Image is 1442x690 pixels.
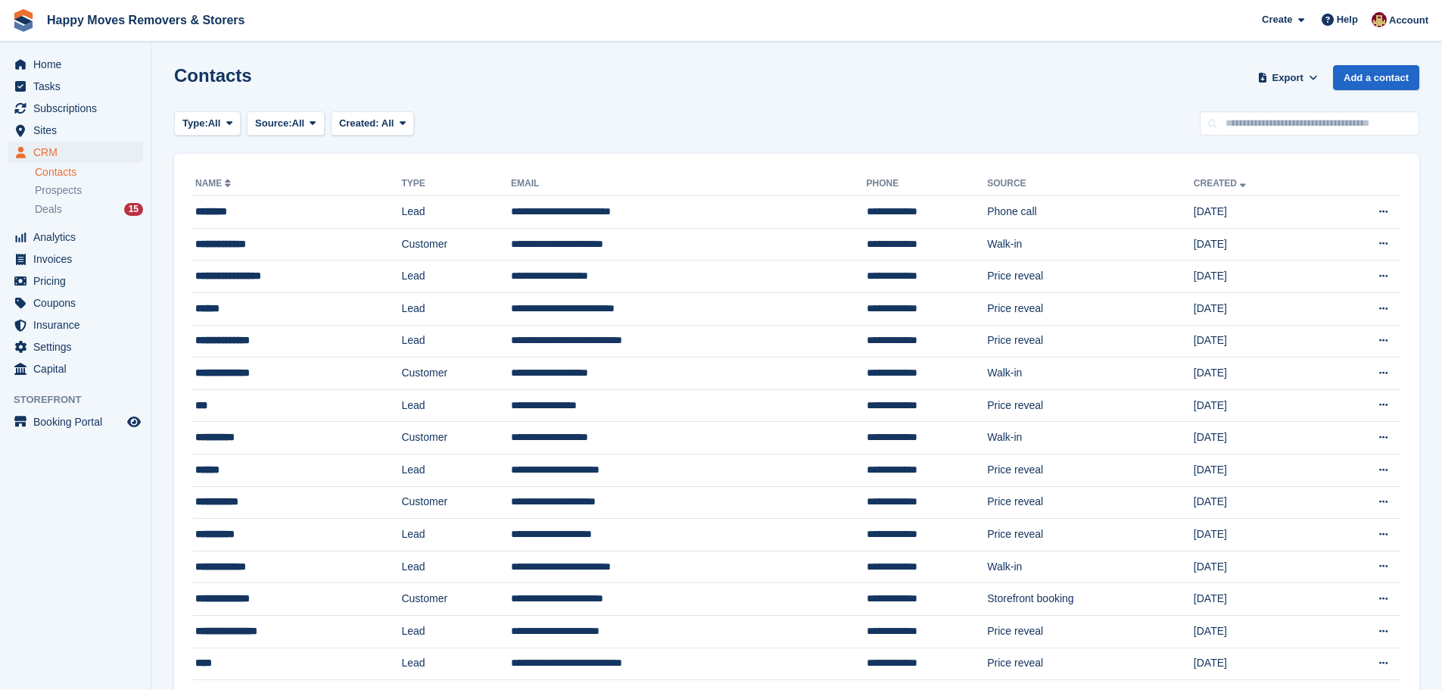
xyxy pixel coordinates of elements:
a: menu [8,336,143,357]
span: All [382,117,394,129]
td: [DATE] [1194,389,1325,422]
a: menu [8,314,143,336]
td: Lead [401,454,511,486]
a: Contacts [35,165,143,180]
span: Booking Portal [33,411,124,432]
span: All [208,116,221,131]
img: Steven Fry [1372,12,1387,27]
td: Walk-in [987,357,1194,390]
th: Phone [867,172,988,196]
span: Deals [35,202,62,217]
td: Price reveal [987,615,1194,648]
td: [DATE] [1194,615,1325,648]
a: menu [8,142,143,163]
td: [DATE] [1194,228,1325,261]
span: Help [1337,12,1358,27]
a: Created [1194,178,1249,189]
span: Create [1262,12,1292,27]
a: menu [8,292,143,314]
td: Customer [401,422,511,454]
a: Name [195,178,234,189]
span: Created: [339,117,379,129]
a: menu [8,120,143,141]
span: Tasks [33,76,124,97]
td: Lead [401,261,511,293]
span: Sites [33,120,124,141]
td: [DATE] [1194,325,1325,357]
span: Type: [182,116,208,131]
td: [DATE] [1194,357,1325,390]
span: Coupons [33,292,124,314]
td: Lead [401,325,511,357]
a: Prospects [35,183,143,198]
a: menu [8,98,143,119]
span: Export [1272,70,1303,86]
span: CRM [33,142,124,163]
td: Price reveal [987,454,1194,486]
td: Customer [401,228,511,261]
td: Walk-in [987,551,1194,583]
td: Lead [401,648,511,680]
td: Lead [401,519,511,551]
th: Email [511,172,866,196]
td: [DATE] [1194,292,1325,325]
td: Lead [401,551,511,583]
span: Insurance [33,314,124,336]
a: menu [8,411,143,432]
td: Price reveal [987,292,1194,325]
span: Source: [255,116,291,131]
td: Storefront booking [987,583,1194,616]
span: Subscriptions [33,98,124,119]
a: Preview store [125,413,143,431]
td: Walk-in [987,228,1194,261]
div: 15 [124,203,143,216]
td: [DATE] [1194,551,1325,583]
td: Walk-in [987,422,1194,454]
button: Created: All [331,111,414,136]
a: menu [8,270,143,292]
span: Capital [33,358,124,379]
span: Settings [33,336,124,357]
span: All [292,116,305,131]
a: menu [8,226,143,248]
td: [DATE] [1194,261,1325,293]
td: Customer [401,357,511,390]
a: menu [8,248,143,270]
td: Lead [401,196,511,229]
h1: Contacts [174,65,252,86]
span: Home [33,54,124,75]
span: Account [1389,13,1428,28]
span: Pricing [33,270,124,292]
span: Analytics [33,226,124,248]
a: menu [8,54,143,75]
a: menu [8,76,143,97]
td: Customer [401,583,511,616]
span: Prospects [35,183,82,198]
span: Storefront [14,392,151,407]
td: [DATE] [1194,422,1325,454]
button: Source: All [247,111,325,136]
img: stora-icon-8386f47178a22dfd0bd8f6a31ec36ba5ce8667c1dd55bd0f319d3a0aa187defe.svg [12,9,35,32]
td: Price reveal [987,261,1194,293]
td: Customer [401,486,511,519]
button: Export [1254,65,1321,90]
td: Lead [401,292,511,325]
th: Source [987,172,1194,196]
td: [DATE] [1194,486,1325,519]
span: Invoices [33,248,124,270]
td: Phone call [987,196,1194,229]
td: Price reveal [987,648,1194,680]
a: Happy Moves Removers & Storers [41,8,251,33]
td: Price reveal [987,486,1194,519]
td: Lead [401,389,511,422]
td: [DATE] [1194,583,1325,616]
td: [DATE] [1194,648,1325,680]
a: menu [8,358,143,379]
td: [DATE] [1194,454,1325,486]
td: [DATE] [1194,519,1325,551]
td: Lead [401,615,511,648]
td: [DATE] [1194,196,1325,229]
th: Type [401,172,511,196]
td: Price reveal [987,389,1194,422]
td: Price reveal [987,519,1194,551]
